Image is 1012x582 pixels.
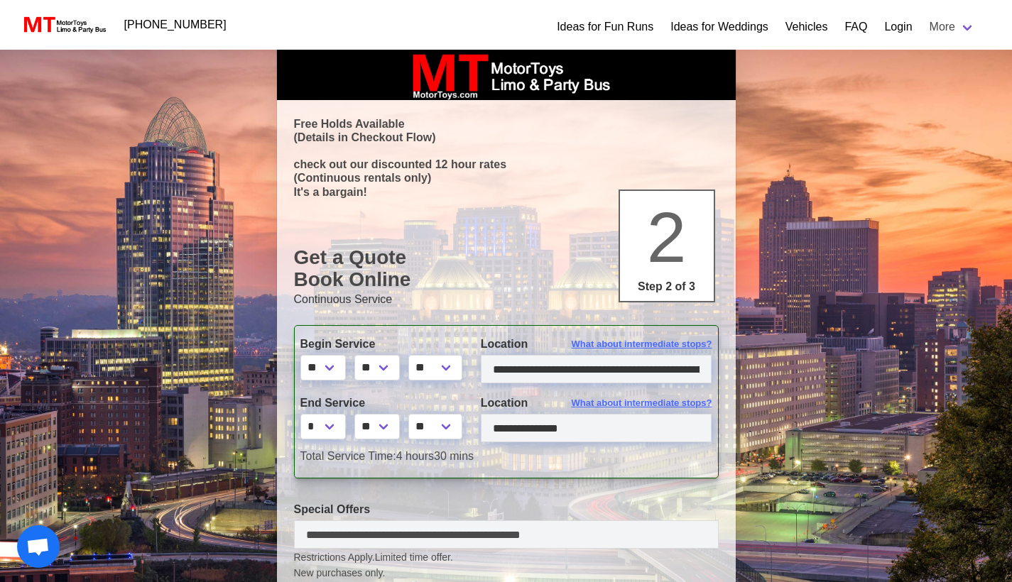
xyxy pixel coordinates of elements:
[844,18,867,35] a: FAQ
[294,131,719,144] p: (Details in Checkout Flow)
[294,246,719,291] h1: Get a Quote Book Online
[785,18,828,35] a: Vehicles
[294,551,719,581] small: Restrictions Apply.
[921,13,984,41] a: More
[20,15,107,35] img: MotorToys Logo
[670,18,768,35] a: Ideas for Weddings
[294,185,719,199] p: It's a bargain!
[300,395,459,412] label: End Service
[300,450,396,462] span: Total Service Time:
[375,550,453,565] span: Limited time offer.
[572,396,712,410] span: What about intermediate stops?
[557,18,653,35] a: Ideas for Fun Runs
[17,525,60,568] a: Open chat
[294,291,719,308] p: Continuous Service
[572,337,712,351] span: What about intermediate stops?
[481,338,528,350] span: Location
[294,171,719,185] p: (Continuous rentals only)
[481,397,528,409] span: Location
[400,49,613,100] img: box_logo_brand.jpeg
[626,278,708,295] p: Step 2 of 3
[647,197,687,277] span: 2
[116,11,235,39] a: [PHONE_NUMBER]
[294,566,719,581] span: New purchases only.
[290,448,723,465] div: 4 hours
[294,158,719,171] p: check out our discounted 12 hour rates
[434,450,474,462] span: 30 mins
[884,18,912,35] a: Login
[294,117,719,131] p: Free Holds Available
[294,501,719,518] label: Special Offers
[300,336,459,353] label: Begin Service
